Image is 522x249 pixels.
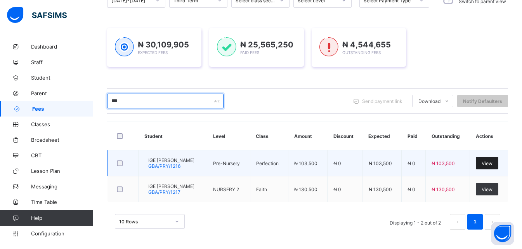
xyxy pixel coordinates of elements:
th: Actions [470,122,508,150]
span: CBT [31,152,93,158]
span: ₦ 130,500 [294,186,317,192]
span: Parent [31,90,93,96]
span: Lesson Plan [31,168,93,174]
span: ₦ 103,500 [432,160,455,166]
span: ₦ 130,500 [432,186,455,192]
img: expected-1.03dd87d44185fb6c27cc9b2570c10499.svg [115,37,134,57]
span: Staff [31,59,93,65]
span: Messaging [31,183,93,190]
span: GBA/PRY/1217 [148,189,180,195]
span: IGE [PERSON_NAME] [148,183,194,189]
span: View [482,160,493,166]
span: Help [31,215,93,221]
th: Class [250,122,288,150]
li: 下一页 [485,214,500,230]
li: Displaying 1 - 2 out of 2 [384,214,447,230]
span: Perfection [256,160,279,166]
span: ₦ 103,500 [369,160,392,166]
span: GBA/PRY/1216 [148,163,180,169]
span: IGE [PERSON_NAME] [148,157,194,163]
span: ₦ 30,109,905 [138,40,189,49]
span: Download [418,98,440,104]
button: Open asap [491,222,514,245]
span: Configuration [31,230,93,237]
li: 1 [467,214,483,230]
th: Student [139,122,207,150]
button: prev page [450,214,465,230]
button: next page [485,214,500,230]
span: Dashboard [31,44,93,50]
a: 1 [471,217,479,227]
span: ₦ 0 [333,186,341,192]
span: Faith [256,186,267,192]
th: Discount [328,122,363,150]
span: Classes [31,121,93,127]
span: ₦ 0 [333,160,341,166]
span: Time Table [31,199,93,205]
img: paid-1.3eb1404cbcb1d3b736510a26bbfa3ccb.svg [217,37,236,57]
span: Broadsheet [31,137,93,143]
th: Paid [402,122,426,150]
th: Amount [288,122,328,150]
span: NURSERY 2 [213,186,239,192]
span: Pre-Nursery [213,160,240,166]
th: Outstanding [426,122,470,150]
span: Student [31,75,93,81]
span: ₦ 130,500 [369,186,392,192]
span: Paid Fees [240,50,259,55]
th: Expected [362,122,402,150]
span: Outstanding Fees [342,50,381,55]
span: Fees [32,106,93,112]
span: ₦ 103,500 [294,160,317,166]
span: ₦ 4,544,655 [342,40,391,49]
span: Notify Defaulters [463,98,502,104]
div: 10 Rows [119,219,170,225]
span: Send payment link [362,98,402,104]
li: 上一页 [450,214,465,230]
span: ₦ 25,565,250 [240,40,293,49]
span: ₦ 0 [408,160,415,166]
img: safsims [7,7,67,23]
span: View [482,186,493,192]
span: ₦ 0 [408,186,415,192]
th: Level [207,122,250,150]
img: outstanding-1.146d663e52f09953f639664a84e30106.svg [319,37,338,57]
span: Expected Fees [138,50,168,55]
